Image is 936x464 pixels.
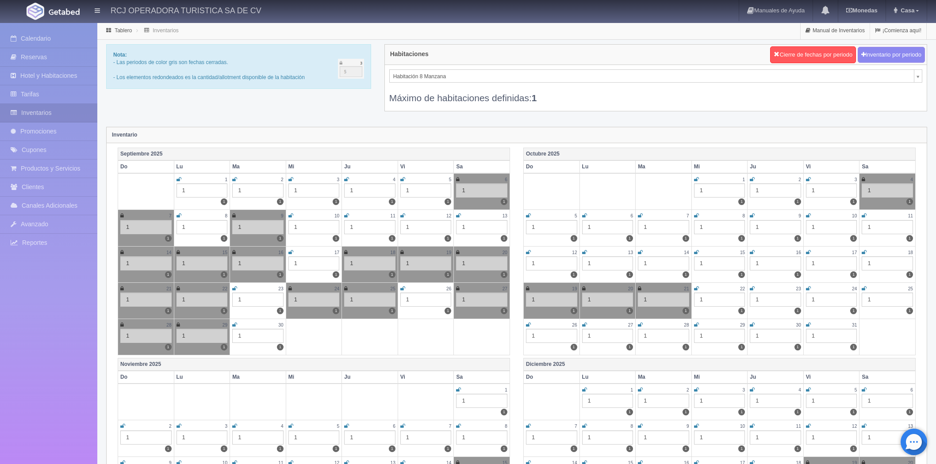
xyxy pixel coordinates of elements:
small: 4 [910,177,913,182]
small: 22 [740,286,745,291]
div: 1 [232,256,284,270]
a: Inventarios [153,27,179,34]
th: Ma [230,371,286,384]
small: 8 [743,213,745,218]
small: 7 [449,424,452,429]
label: 1 [906,308,913,314]
small: 31 [852,323,857,327]
th: Ju [342,160,398,173]
label: 1 [850,271,857,278]
div: 1 [120,430,172,445]
div: 1 [526,256,577,270]
div: 1 [288,430,340,445]
div: 1 [694,256,745,270]
small: 8 [505,424,507,429]
label: 1 [389,445,395,452]
div: 1 [526,220,577,234]
small: 18 [390,250,395,255]
div: 1 [456,183,507,198]
b: 1 [532,93,537,103]
small: 12 [572,250,577,255]
div: 1 [694,220,745,234]
label: 1 [794,445,801,452]
label: 1 [165,235,172,242]
th: Sa [859,371,916,384]
label: 1 [683,308,689,314]
label: 1 [850,308,857,314]
div: 1 [750,220,801,234]
b: Nota: [113,52,127,58]
label: 1 [445,271,451,278]
label: 1 [571,344,577,350]
small: 4 [798,388,801,392]
label: 1 [626,235,633,242]
th: Vi [803,371,859,384]
small: 28 [166,323,171,327]
div: 1 [400,430,452,445]
label: 1 [683,235,689,242]
div: 1 [582,293,633,307]
label: 1 [738,271,745,278]
small: 6 [393,424,395,429]
div: 1 [232,293,284,307]
div: 1 [862,220,913,234]
small: 10 [852,213,857,218]
small: 27 [628,323,633,327]
label: 1 [333,235,339,242]
div: 1 [176,329,228,343]
label: 1 [277,198,284,205]
div: 1 [806,329,857,343]
small: 11 [908,213,913,218]
div: 1 [694,183,745,198]
label: 1 [571,445,577,452]
label: 1 [794,235,801,242]
label: 1 [626,445,633,452]
small: 12 [446,213,451,218]
th: Lu [174,371,230,384]
th: Do [524,160,580,173]
label: 1 [165,344,172,350]
label: 1 [626,409,633,415]
div: 1 [582,430,633,445]
label: 1 [794,271,801,278]
div: 1 [638,220,689,234]
small: 27 [503,286,507,291]
label: 1 [501,409,507,415]
small: 1 [225,177,227,182]
small: 29 [740,323,745,327]
label: 1 [501,235,507,242]
label: 1 [221,198,227,205]
img: Getabed [49,8,80,15]
label: 1 [165,308,172,314]
small: 7 [687,213,689,218]
small: 26 [446,286,451,291]
th: Lu [579,160,636,173]
label: 1 [683,445,689,452]
small: 1 [630,388,633,392]
th: Septiembre 2025 [118,148,510,160]
div: 1 [176,293,228,307]
div: 1 [400,293,452,307]
a: ¡Comienza aquí! [870,22,926,39]
th: Diciembre 2025 [524,358,916,371]
small: 6 [505,177,507,182]
th: Do [118,160,174,173]
small: 23 [796,286,801,291]
small: 4 [393,177,395,182]
div: 1 [806,394,857,408]
div: 1 [806,256,857,270]
small: 1 [505,388,507,392]
label: 1 [738,235,745,242]
div: 1 [288,220,340,234]
div: 1 [176,430,228,445]
small: 17 [334,250,339,255]
label: 1 [906,271,913,278]
label: 1 [165,445,172,452]
div: 1 [344,430,395,445]
small: 9 [281,213,284,218]
b: Monedas [846,7,877,14]
div: 1 [120,256,172,270]
div: 1 [400,256,452,270]
div: 1 [120,293,172,307]
label: 1 [738,409,745,415]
